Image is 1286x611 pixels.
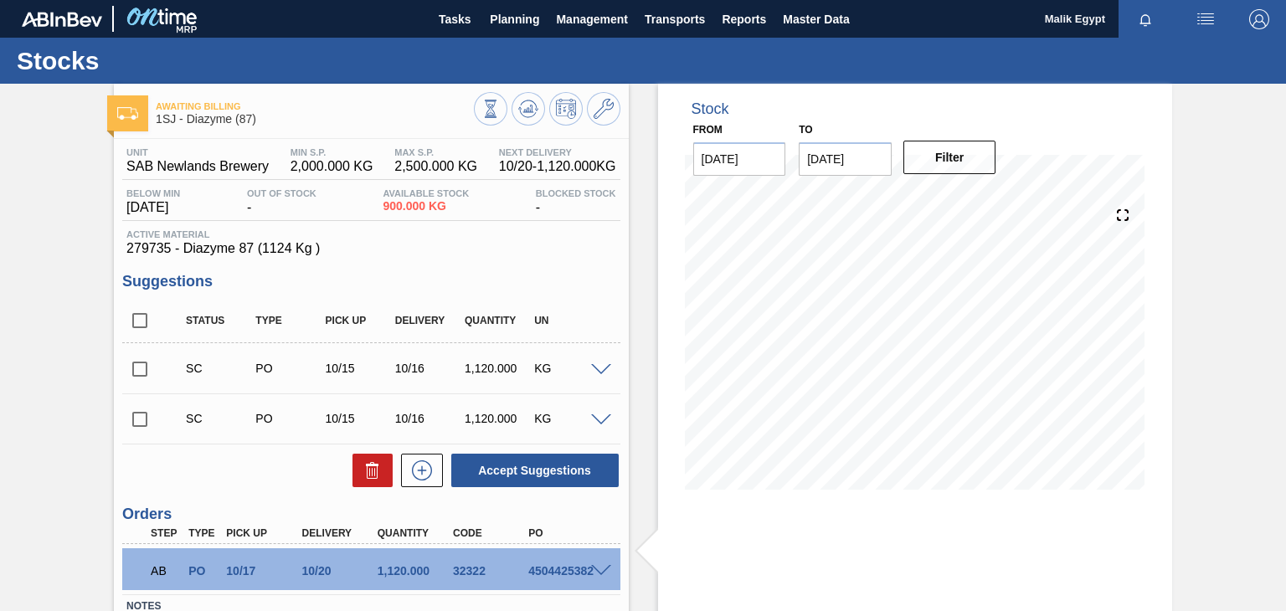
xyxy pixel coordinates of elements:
[436,9,473,29] span: Tasks
[383,188,469,198] span: Available Stock
[344,454,393,487] div: Delete Suggestions
[530,362,606,375] div: KG
[394,147,477,157] span: MAX S.P.
[556,9,628,29] span: Management
[524,564,607,578] div: 4504425382
[182,362,258,375] div: Suggestion Created
[1119,8,1172,31] button: Notifications
[247,188,316,198] span: Out Of Stock
[783,9,849,29] span: Master Data
[147,552,184,589] div: Awaiting Billing
[298,564,381,578] div: 10/20/2025
[645,9,705,29] span: Transports
[126,241,615,256] span: 279735 - Diazyme 87 (1124 Kg )
[184,564,222,578] div: Purchase order
[126,200,180,215] span: [DATE]
[156,113,473,126] span: 1SJ - Diazyme (87)
[251,362,327,375] div: Purchase order
[693,124,723,136] label: From
[460,412,537,425] div: 1,120.000
[393,454,443,487] div: New suggestion
[449,564,532,578] div: 32322
[474,92,507,126] button: Stocks Overview
[499,147,616,157] span: Next Delivery
[291,147,373,157] span: MIN S.P.
[321,362,398,375] div: 10/15/2025
[524,527,607,539] div: PO
[549,92,583,126] button: Schedule Inventory
[460,362,537,375] div: 1,120.000
[530,412,606,425] div: KG
[799,142,892,176] input: mm/dd/yyyy
[147,527,184,539] div: Step
[383,200,469,213] span: 900.000 KG
[451,454,619,487] button: Accept Suggestions
[222,564,305,578] div: 10/17/2025
[156,101,473,111] span: Awaiting Billing
[251,412,327,425] div: Purchase order
[536,188,616,198] span: Blocked Stock
[126,229,615,239] span: Active Material
[243,188,321,215] div: -
[291,159,373,174] span: 2,000.000 KG
[391,412,467,425] div: 10/16/2025
[903,141,996,174] button: Filter
[126,159,269,174] span: SAB Newlands Brewery
[182,315,258,326] div: Status
[321,412,398,425] div: 10/15/2025
[251,315,327,326] div: Type
[692,100,729,118] div: Stock
[321,315,398,326] div: Pick up
[151,564,180,578] p: AB
[1196,9,1216,29] img: userActions
[512,92,545,126] button: Update Chart
[499,159,616,174] span: 10/20 - 1,120.000 KG
[373,527,456,539] div: Quantity
[126,188,180,198] span: Below Min
[1249,9,1269,29] img: Logout
[222,527,305,539] div: Pick up
[394,159,477,174] span: 2,500.000 KG
[17,51,314,70] h1: Stocks
[693,142,786,176] input: mm/dd/yyyy
[126,147,269,157] span: Unit
[532,188,620,215] div: -
[373,564,456,578] div: 1,120.000
[490,9,539,29] span: Planning
[184,527,222,539] div: Type
[460,315,537,326] div: Quantity
[182,412,258,425] div: Suggestion Created
[391,315,467,326] div: Delivery
[530,315,606,326] div: UN
[22,12,102,27] img: TNhmsLtSVTkK8tSr43FrP2fwEKptu5GPRR3wAAAABJRU5ErkJggg==
[298,527,381,539] div: Delivery
[443,452,620,489] div: Accept Suggestions
[391,362,467,375] div: 10/16/2025
[122,273,620,290] h3: Suggestions
[587,92,620,126] button: Go to Master Data / General
[117,107,138,120] img: Ícone
[122,506,620,523] h3: Orders
[799,124,812,136] label: to
[449,527,532,539] div: Code
[722,9,766,29] span: Reports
